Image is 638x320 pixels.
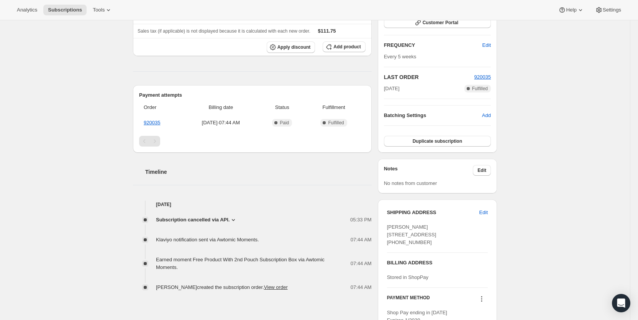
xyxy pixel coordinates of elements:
span: 07:44 AM [351,284,372,291]
span: Tools [93,7,105,13]
span: Customer Portal [423,20,458,26]
span: Add product [333,44,361,50]
h4: [DATE] [133,201,372,208]
h6: Batching Settings [384,112,482,119]
span: Subscription cancelled via API. [156,216,230,224]
span: Add [482,112,491,119]
span: Subscriptions [48,7,82,13]
span: Stored in ShopPay [387,274,428,280]
span: Settings [603,7,621,13]
span: 07:44 AM [351,260,372,267]
span: [DATE] · 07:44 AM [184,119,257,127]
button: Edit [475,206,492,219]
button: Duplicate subscription [384,136,491,147]
span: Fulfillment [307,104,361,111]
th: Order [139,99,182,116]
h3: PAYMENT METHOD [387,295,430,305]
button: Help [554,5,589,15]
span: Billing date [184,104,257,111]
button: Edit [478,39,495,51]
span: $111.75 [318,28,336,34]
span: Edit [479,209,488,216]
span: Analytics [17,7,37,13]
span: Status [262,104,302,111]
span: Help [566,7,576,13]
span: Duplicate subscription [413,138,462,144]
h2: FREQUENCY [384,41,482,49]
button: Tools [88,5,117,15]
span: [PERSON_NAME] [STREET_ADDRESS] [PHONE_NUMBER] [387,224,436,245]
h3: Notes [384,165,473,176]
span: [DATE] [384,85,400,92]
span: No notes from customer [384,180,437,186]
button: Analytics [12,5,42,15]
h2: Timeline [145,168,372,176]
a: 920035 [144,120,160,125]
span: Fulfilled [472,86,488,92]
span: Earned moment Free Product With 2nd Pouch Subscription Box via Awtomic Moments. [156,257,325,270]
span: [PERSON_NAME] created the subscription order. [156,284,288,290]
span: Sales tax (if applicable) is not displayed because it is calculated with each new order. [138,28,310,34]
span: Fulfilled [328,120,344,126]
button: Settings [590,5,626,15]
button: Apply discount [267,41,315,53]
span: Every 5 weeks [384,54,417,59]
span: Klaviyo notification sent via Awtomic Moments. [156,237,259,242]
span: 05:33 PM [350,216,372,224]
h3: SHIPPING ADDRESS [387,209,479,216]
button: Subscriptions [43,5,87,15]
button: 920035 [474,73,491,81]
span: Edit [482,41,491,49]
button: Add [477,109,495,122]
span: Paid [280,120,289,126]
button: Edit [473,165,491,176]
button: Customer Portal [384,17,491,28]
h3: BILLING ADDRESS [387,259,488,267]
span: Apply discount [277,44,311,50]
button: Subscription cancelled via API. [156,216,237,224]
button: Add product [323,41,365,52]
h2: Payment attempts [139,91,366,99]
div: Open Intercom Messenger [612,294,630,312]
a: 920035 [474,74,491,80]
a: View order [264,284,288,290]
span: 07:44 AM [351,236,372,244]
span: Edit [477,167,486,173]
nav: Pagination [139,136,366,147]
h2: LAST ORDER [384,73,474,81]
